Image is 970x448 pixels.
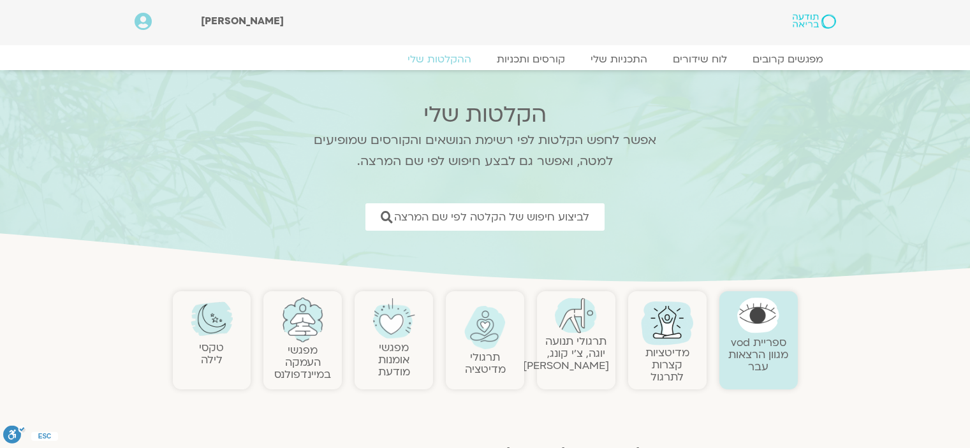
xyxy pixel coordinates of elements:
[645,345,689,384] a: מדיטציות קצרות לתרגול
[395,53,484,66] a: ההקלטות שלי
[394,211,589,223] span: לביצוע חיפוש של הקלטה לפי שם המרצה
[274,343,331,382] a: מפגשיהעמקה במיינדפולנס
[297,130,673,172] p: אפשר לחפש הקלטות לפי רשימת הנושאים והקורסים שמופיעים למטה, ואפשר גם לבצע חיפוש לפי שם המרצה.
[660,53,740,66] a: לוח שידורים
[523,334,609,373] a: תרגולי תנועהיוגה, צ׳י קונג, [PERSON_NAME]
[728,335,788,374] a: ספריית vodמגוון הרצאות עבר
[484,53,578,66] a: קורסים ותכניות
[201,14,284,28] span: [PERSON_NAME]
[740,53,836,66] a: מפגשים קרובים
[365,203,605,231] a: לביצוע חיפוש של הקלטה לפי שם המרצה
[378,340,410,379] a: מפגשיאומנות מודעת
[135,53,836,66] nav: Menu
[199,340,224,367] a: טקסילילה
[465,350,506,377] a: תרגולימדיטציה
[297,102,673,127] h2: הקלטות שלי
[578,53,660,66] a: התכניות שלי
